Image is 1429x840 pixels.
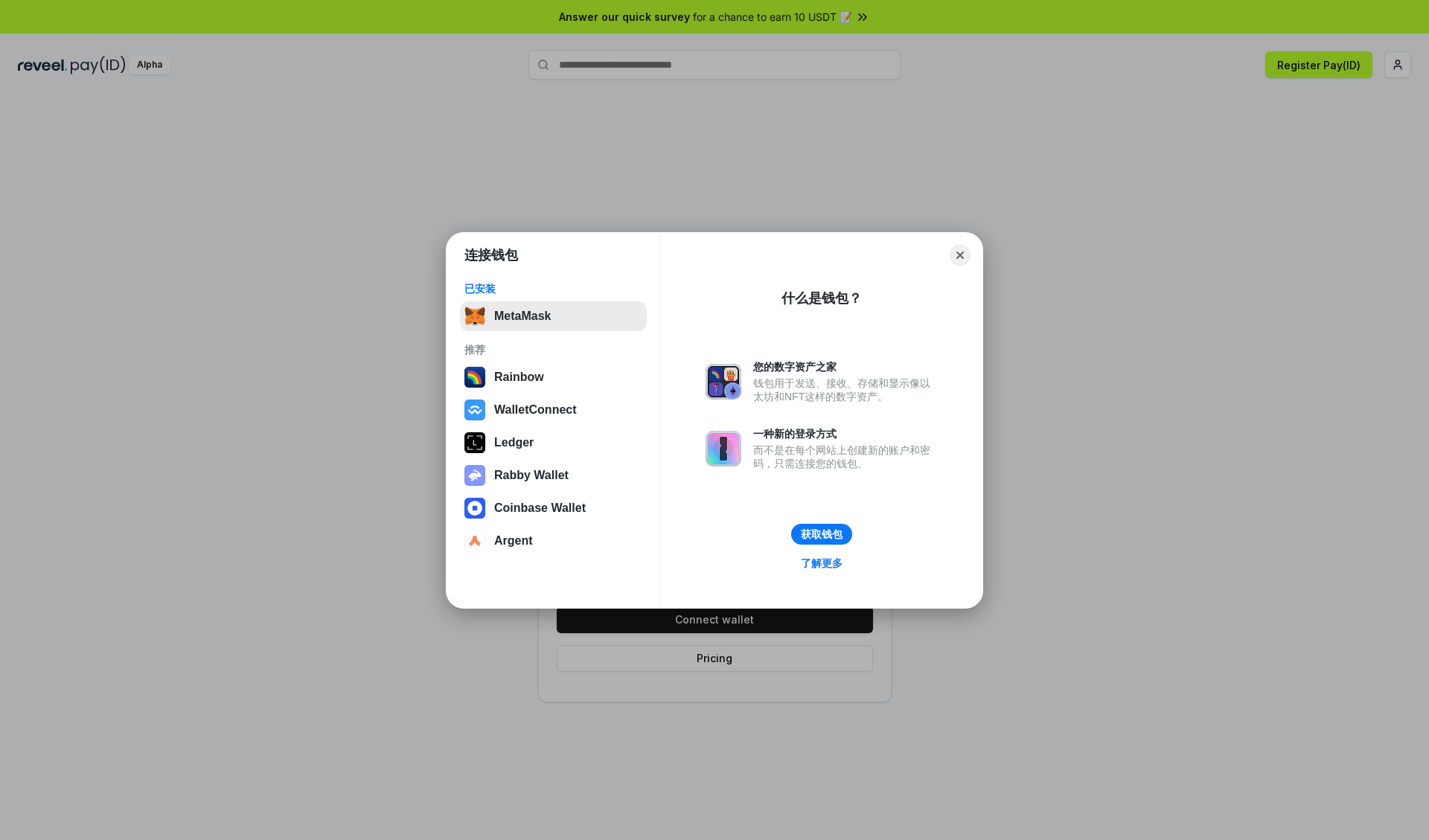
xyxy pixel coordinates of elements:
[460,395,647,425] button: WalletConnect
[706,364,741,400] img: svg+xml,%3Csvg%20xmlns%3D%22http%3A%2F%2Fwww.w3.org%2F2000%2Fsvg%22%20fill%3D%22none%22%20viewBox...
[464,530,485,551] img: svg+xml,%3Csvg%20width%3D%2228%22%20height%3D%2228%22%20viewBox%3D%220%200%2028%2028%22%20fill%3D...
[494,371,544,384] div: Rainbow
[494,501,586,515] div: Coinbase Wallet
[494,310,551,323] div: MetaMask
[464,367,485,388] img: svg+xml,%3Csvg%20width%3D%22120%22%20height%3D%22120%22%20viewBox%3D%220%200%20120%20120%22%20fil...
[494,534,533,548] div: Argent
[464,400,485,420] img: svg+xml,%3Csvg%20width%3D%2228%22%20height%3D%2228%22%20viewBox%3D%220%200%2028%2028%22%20fill%3D...
[792,554,851,573] a: 了解更多
[460,301,647,331] button: MetaMask
[464,465,485,486] img: svg+xml,%3Csvg%20xmlns%3D%22http%3A%2F%2Fwww.w3.org%2F2000%2Fsvg%22%20fill%3D%22none%22%20viewBox...
[753,427,938,440] div: 一种新的登录方式
[460,526,647,556] button: Argent
[781,289,862,307] div: 什么是钱包？
[460,493,647,523] button: Coinbase Wallet
[460,461,647,490] button: Rabby Wallet
[753,376,938,403] div: 钱包用于发送、接收、存储和显示像以太坊和NFT这样的数字资产。
[464,246,518,264] h1: 连接钱包
[801,557,843,570] div: 了解更多
[460,362,647,392] button: Rainbow
[753,360,938,373] div: 您的数字资产之家
[801,528,843,541] div: 获取钱包
[494,403,577,417] div: WalletConnect
[464,343,642,356] div: 推荐
[791,524,852,545] button: 获取钱包
[460,428,647,458] button: Ledger
[494,436,534,449] div: Ledger
[464,282,642,295] div: 已安装
[464,306,485,327] img: svg+xml,%3Csvg%20fill%3D%22none%22%20height%3D%2233%22%20viewBox%3D%220%200%2035%2033%22%20width%...
[706,431,741,467] img: svg+xml,%3Csvg%20xmlns%3D%22http%3A%2F%2Fwww.w3.org%2F2000%2Fsvg%22%20fill%3D%22none%22%20viewBox...
[494,469,569,482] div: Rabby Wallet
[464,498,485,519] img: svg+xml,%3Csvg%20width%3D%2228%22%20height%3D%2228%22%20viewBox%3D%220%200%2028%2028%22%20fill%3D...
[950,245,971,266] button: Close
[753,443,938,470] div: 而不是在每个网站上创建新的账户和密码，只需连接您的钱包。
[464,432,485,453] img: svg+xml,%3Csvg%20xmlns%3D%22http%3A%2F%2Fwww.w3.org%2F2000%2Fsvg%22%20width%3D%2228%22%20height%3...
